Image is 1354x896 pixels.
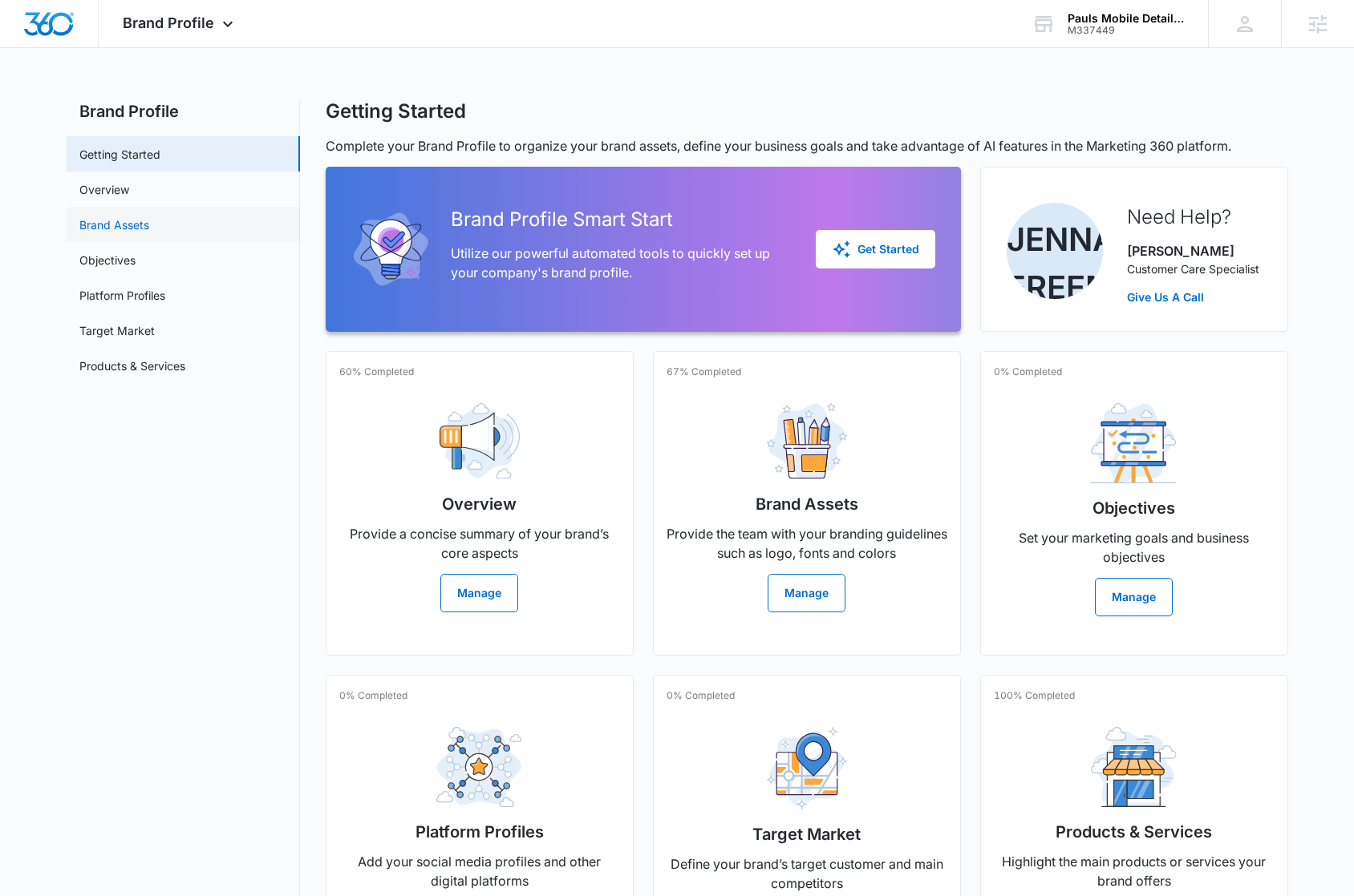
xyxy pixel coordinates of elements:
div: account name [1068,12,1185,25]
a: Give Us A Call [1127,289,1259,305]
h1: Getting Started [326,99,466,123]
div: account id [1068,25,1185,36]
a: Brand Assets [79,216,149,233]
h2: Overview [442,492,517,516]
h2: Brand Profile [67,99,300,123]
a: Products & Services [79,357,185,374]
p: Provide the team with your branding guidelines such as logo, fonts and colors [667,524,947,563]
p: [PERSON_NAME] [1127,241,1259,260]
img: Jenna Freeman [1007,203,1103,299]
h2: Products & Services [1056,820,1212,844]
a: 67% CompletedBrand AssetsProvide the team with your branding guidelines such as logo, fonts and c... [653,351,961,656]
h2: Platform Profiles [416,820,544,844]
span: Brand Profile [123,14,214,31]
p: 60% Completed [339,365,414,379]
a: Platform Profiles [79,287,165,304]
button: Manage [768,574,845,612]
h2: Brand Assets [756,492,858,516]
p: Define your brand’s target customer and main competitors [667,854,947,893]
p: Add your social media profiles and other digital platforms [339,852,620,890]
a: Overview [79,181,129,198]
p: Highlight the main products or services your brand offers [994,852,1275,890]
button: Manage [1095,578,1173,616]
div: Get Started [832,240,919,259]
p: 100% Completed [994,688,1075,703]
a: 60% CompletedOverviewProvide a concise summary of your brand’s core aspectsManage [326,351,634,656]
a: Getting Started [79,146,160,163]
a: Target Market [79,322,155,339]
p: Provide a concise summary of your brand’s core aspects [339,524,620,563]
h2: Need Help? [1127,203,1259,232]
h2: Target Market [752,822,861,846]
p: Complete your Brand Profile to organize your brand assets, define your business goals and take ad... [326,136,1288,155]
p: 0% Completed [339,688,407,703]
h2: Objectives [1093,496,1175,520]
a: Objectives [79,252,136,268]
p: 67% Completed [667,365,741,379]
button: Get Started [816,230,935,268]
p: Utilize our powerful automated tools to quickly set up your company's brand profile. [451,244,790,282]
p: Set your marketing goals and business objectives [994,528,1275,567]
h2: Brand Profile Smart Start [451,205,790,234]
p: 0% Completed [667,688,735,703]
button: Manage [440,574,518,612]
p: Customer Care Specialist [1127,260,1259,277]
a: 0% CompletedObjectivesSet your marketing goals and business objectivesManage [980,351,1288,656]
p: 0% Completed [994,365,1062,379]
